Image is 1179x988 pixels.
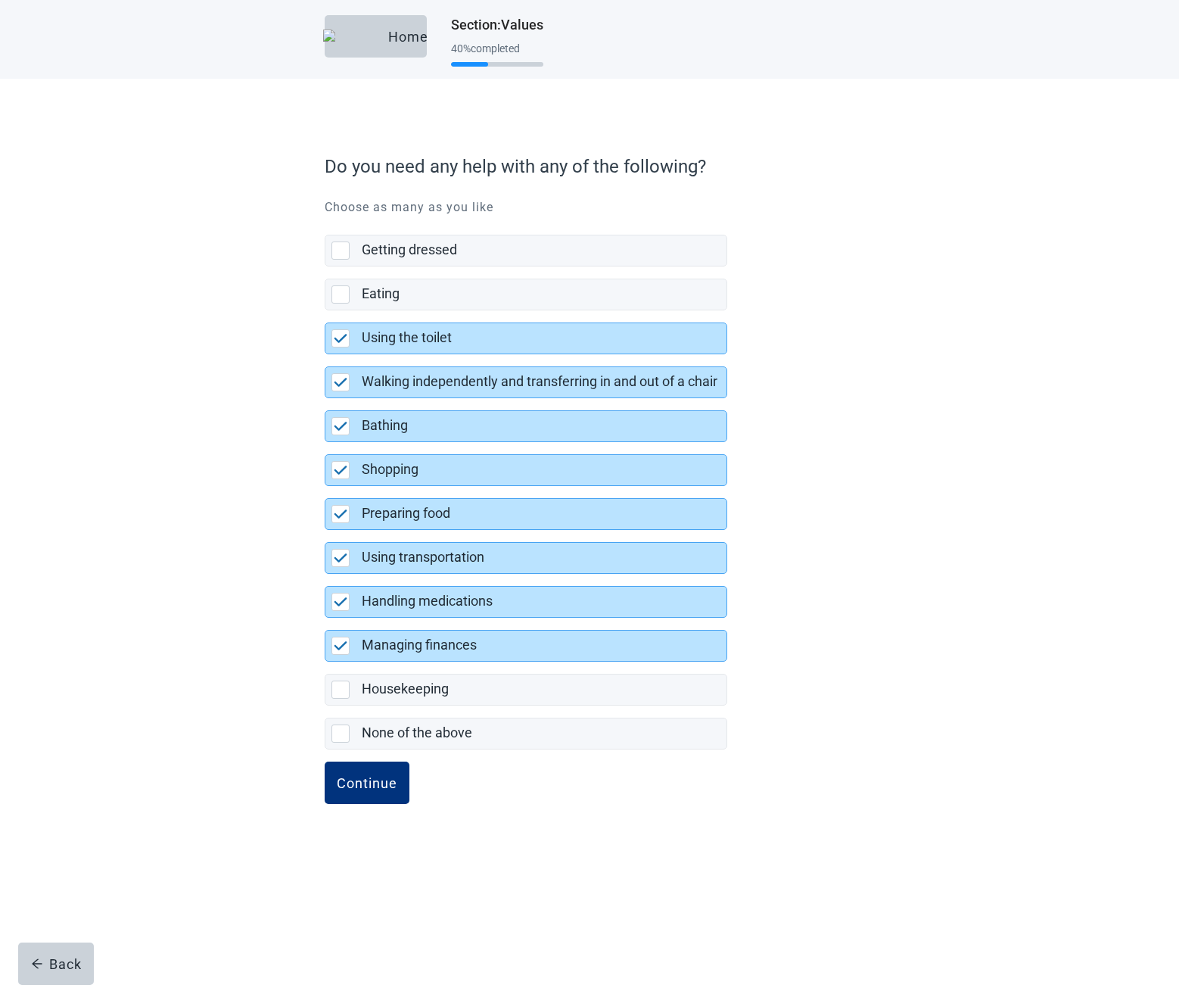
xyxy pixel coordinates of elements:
img: Elephant [323,30,382,43]
label: Eating [362,285,400,301]
label: Shopping [362,461,418,477]
div: Continue [337,775,397,790]
div: None of the above, checkbox, not selected [325,718,727,750]
label: Getting dressed [362,242,457,257]
div: Walking independently and transferring in and out of a chair, checkbox, selected [325,366,727,398]
span: arrow-left [31,958,43,970]
label: Preparing food [362,505,450,521]
label: None of the above [362,725,472,740]
h1: Section : Values [451,14,543,36]
div: Managing finances, checkbox, selected [325,630,727,662]
div: Shopping, checkbox, selected [325,454,727,486]
label: Bathing [362,417,408,433]
button: arrow-leftBack [18,943,94,985]
div: Progress section [451,36,543,73]
label: Walking independently and transferring in and out of a chair [362,373,717,389]
div: Using transportation, checkbox, selected [325,542,727,574]
div: Getting dressed, checkbox, not selected [325,235,727,266]
label: Handling medications [362,593,493,609]
div: 40 % completed [451,42,543,55]
div: Eating, checkbox, not selected [325,279,727,310]
div: Bathing, checkbox, selected [325,410,727,442]
label: Using the toilet [362,329,452,345]
label: Using transportation [362,549,484,565]
div: Housekeeping, checkbox, not selected [325,674,727,706]
div: Handling medications, checkbox, selected [325,586,727,618]
label: Managing finances [362,637,477,653]
div: Back [31,956,82,971]
button: ElephantHome [325,15,427,58]
label: Do you need any help with any of the following? [325,153,847,180]
button: Continue [325,762,409,804]
div: Preparing food, checkbox, selected [325,498,727,530]
div: Home [337,29,415,44]
p: Choose as many as you like [325,198,854,217]
label: Housekeeping [362,681,449,697]
div: Using the toilet, checkbox, selected [325,323,727,354]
